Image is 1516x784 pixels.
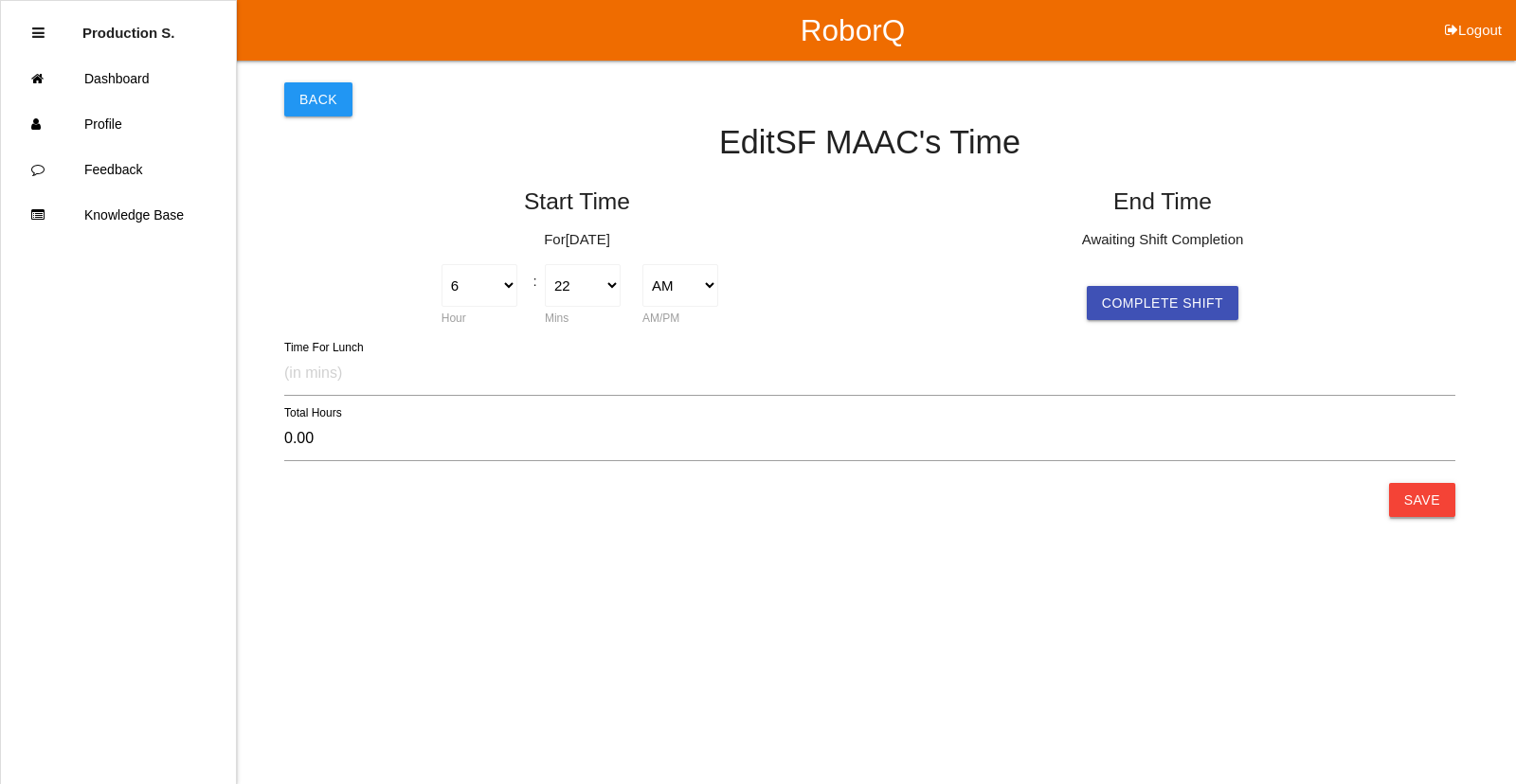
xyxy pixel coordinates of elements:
button: Complete Shift [1087,286,1238,320]
h5: End Time [880,188,1445,214]
a: Feedback [1,147,236,192]
button: Save [1389,483,1455,517]
div: Close [32,10,45,56]
label: Time For Lunch [284,339,364,356]
button: Back [284,82,352,116]
p: For [DATE] [295,229,859,251]
label: Total Hours [284,404,342,421]
label: Mins [545,312,568,325]
h4: Edit SF MAAC 's Time [284,125,1455,161]
a: Dashboard [1,56,236,101]
label: Hour [442,312,466,325]
p: Production Shifts [82,10,175,41]
a: Knowledge Base [1,192,236,238]
label: AM/PM [642,312,679,325]
h5: Start Time [295,188,859,214]
div: : [529,264,534,293]
a: Profile [1,101,236,147]
input: (in mins) [284,352,1455,396]
p: Awaiting Shift Completion [880,229,1445,251]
